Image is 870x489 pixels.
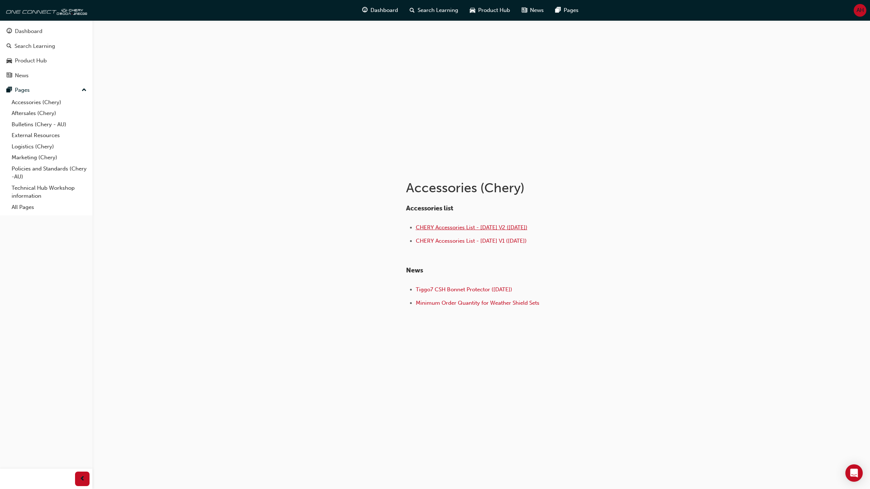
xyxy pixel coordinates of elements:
span: up-icon [82,86,87,95]
div: News [15,71,29,80]
span: Dashboard [370,6,398,15]
a: External Resources [9,130,90,141]
a: All Pages [9,202,90,213]
a: car-iconProduct Hub [464,3,516,18]
a: CHERY Accessories List - [DATE] V1 ([DATE]) [416,238,527,244]
a: Dashboard [3,25,90,38]
span: news-icon [522,6,527,15]
div: Product Hub [15,57,47,65]
span: news-icon [7,73,12,79]
span: guage-icon [7,28,12,35]
a: Tiggo7 CSH Bonnet Protector ([DATE]) [416,286,512,293]
a: Logistics (Chery) [9,141,90,152]
a: Policies and Standards (Chery -AU) [9,163,90,182]
span: News [406,266,423,274]
span: car-icon [7,58,12,64]
div: Pages [15,86,30,94]
a: News [3,69,90,82]
a: guage-iconDashboard [356,3,404,18]
h1: Accessories (Chery) [406,180,644,196]
div: Dashboard [15,27,42,36]
span: prev-icon [80,474,85,484]
button: Pages [3,83,90,97]
a: Product Hub [3,54,90,67]
a: Aftersales (Chery) [9,108,90,119]
div: Open Intercom Messenger [845,464,863,482]
span: AH [857,6,864,15]
div: Search Learning [14,42,55,50]
a: Marketing (Chery) [9,152,90,163]
span: search-icon [410,6,415,15]
span: Pages [564,6,579,15]
a: Bulletins (Chery - AU) [9,119,90,130]
a: CHERY Accessories List - [DATE] V2 ([DATE]) [416,224,527,231]
span: Search Learning [418,6,458,15]
a: news-iconNews [516,3,550,18]
a: Technical Hub Workshop information [9,182,90,202]
a: pages-iconPages [550,3,584,18]
span: pages-icon [555,6,561,15]
span: Product Hub [478,6,510,15]
span: search-icon [7,43,12,50]
span: Accessories list [406,204,453,212]
button: DashboardSearch LearningProduct HubNews [3,23,90,83]
a: search-iconSearch Learning [404,3,464,18]
span: pages-icon [7,87,12,94]
button: AH [854,4,866,17]
span: News [530,6,544,15]
a: Accessories (Chery) [9,97,90,108]
a: Minimum Order Quantity for Weather Shield Sets [416,300,539,306]
a: Search Learning [3,40,90,53]
span: guage-icon [362,6,368,15]
span: car-icon [470,6,475,15]
img: oneconnect [4,3,87,17]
